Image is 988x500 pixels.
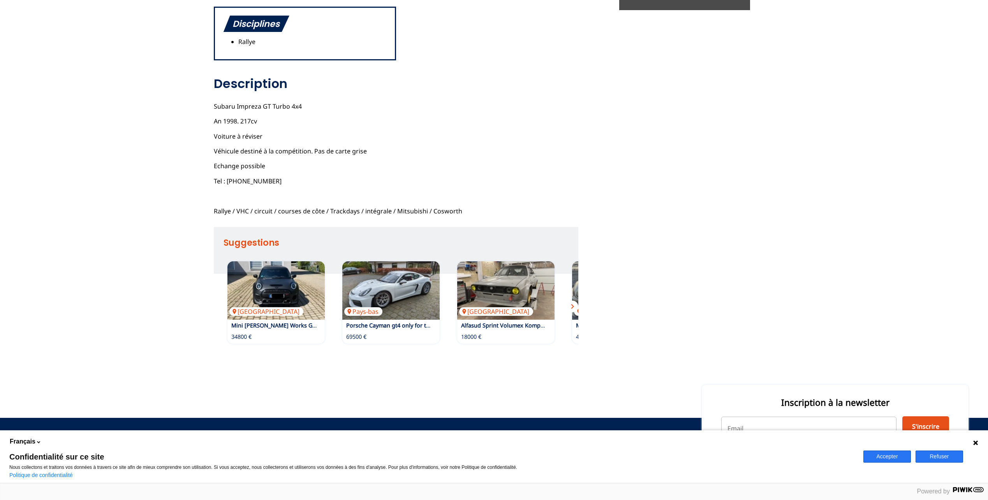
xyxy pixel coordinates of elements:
p: Voiture à réviser [214,132,578,141]
p: [GEOGRAPHIC_DATA] [229,307,303,316]
img: Mini John Cooper Works GP limitiert Nr. 668 of 3.000 [227,261,325,320]
p: 69500 € [346,333,366,341]
h2: Disciplines [223,16,289,32]
a: Mini [PERSON_NAME] Works GP limitiert Nr. 668 of 3.000 [231,322,380,329]
span: Powered by [917,488,950,495]
p: Echange possible [214,162,578,170]
a: Mini R56 [PERSON_NAME] Works „Schirra Motoring“ [576,322,714,329]
a: Porsche Cayman gt4 only for track [346,322,437,329]
button: Accepter [863,451,911,463]
a: Mini R56 John Cooper Works „Schirra Motoring“[GEOGRAPHIC_DATA] [572,261,669,320]
img: Mini R56 John Cooper Works „Schirra Motoring“ [572,261,669,320]
a: Alfasud Sprint Volumex Kompressor[GEOGRAPHIC_DATA] [457,261,555,320]
p: Pays-bas [344,307,382,316]
p: 18000 € [461,333,481,341]
li: Rallye [238,38,289,45]
input: Email [721,417,896,436]
button: S'inscrire [902,416,949,437]
a: Alfasud Sprint Volumex Kompressor [461,322,557,329]
p: Tel : [PHONE_NUMBER] [214,177,578,185]
span: Français [10,437,35,446]
p: An 1998. 217cv [214,117,578,125]
a: Politique de confidentialité [9,472,73,478]
a: Porsche Cayman gt4 only for trackPays-bas [342,261,440,320]
span: chevron_right [568,302,577,311]
p: Subaru Impreza GT Turbo 4x4 [214,102,578,111]
button: chevron_right [567,301,578,312]
p: Véhicule destiné à la compétition. Pas de carte grise [214,147,578,155]
img: Alfasud Sprint Volumex Kompressor [457,261,555,320]
p: [GEOGRAPHIC_DATA] [459,307,533,316]
p: Nous collectons et traitons vos données à travers ce site afin de mieux comprendre son utilisatio... [9,465,854,470]
p: 34800 € [231,333,252,341]
span: Confidentialité sur ce site [9,453,854,461]
p: Inscription à la newsletter [721,396,949,408]
p: 49500 € [576,333,596,341]
a: Mini John Cooper Works GP limitiert Nr. 668 of 3.000[GEOGRAPHIC_DATA] [227,261,325,320]
img: Porsche Cayman gt4 only for track [342,261,440,320]
h2: Suggestions [224,235,578,250]
h2: Description [214,76,578,92]
p: Rallye / VHC / circuit / courses de côte / Trackdays / intégrale / Mitsubishi / Cosworth [214,207,578,215]
button: Refuser [916,451,963,463]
